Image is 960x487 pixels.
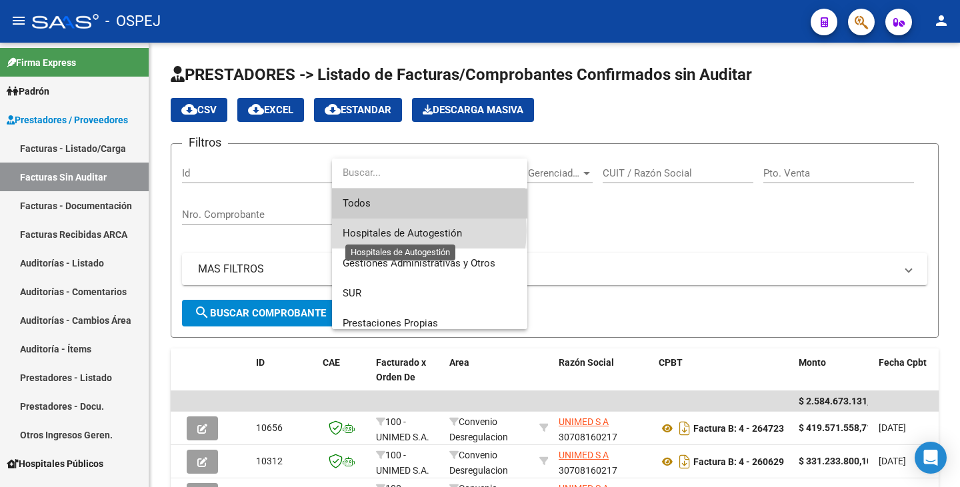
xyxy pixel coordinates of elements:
div: Open Intercom Messenger [915,442,947,474]
span: SUR [343,287,361,299]
input: dropdown search [332,158,525,188]
span: Prestaciones Propias [343,317,438,329]
span: Hospitales de Autogestión [343,227,462,239]
span: Todos [343,189,517,219]
span: Gestiones Administrativas y Otros [343,257,495,269]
